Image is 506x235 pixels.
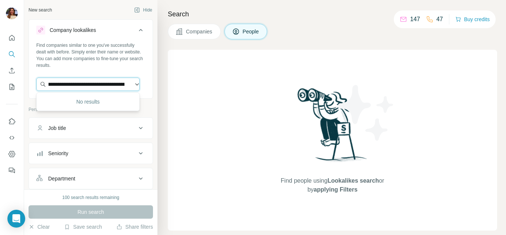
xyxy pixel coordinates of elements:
[410,15,420,24] p: 147
[38,94,138,109] div: No results
[294,86,371,169] img: Surfe Illustration - Woman searching with binoculars
[6,131,18,144] button: Use Surfe API
[50,26,96,34] div: Company lookalikes
[455,14,490,25] button: Buy credits
[29,170,153,187] button: Department
[436,15,443,24] p: 47
[6,80,18,94] button: My lists
[129,4,157,16] button: Hide
[36,42,145,69] div: Find companies similar to one you've successfully dealt with before. Simply enter their name or w...
[273,176,392,194] span: Find people using or by
[116,223,153,231] button: Share filters
[48,175,75,182] div: Department
[29,7,52,13] div: New search
[29,21,153,42] button: Company lookalikes
[186,28,213,35] span: Companies
[48,150,68,157] div: Seniority
[29,144,153,162] button: Seniority
[6,64,18,77] button: Enrich CSV
[314,186,357,193] span: applying Filters
[6,147,18,161] button: Dashboard
[333,79,399,146] img: Surfe Illustration - Stars
[6,7,18,19] img: Avatar
[243,28,260,35] span: People
[29,223,50,231] button: Clear
[6,31,18,45] button: Quick start
[6,115,18,128] button: Use Surfe on LinkedIn
[62,194,119,201] div: 100 search results remaining
[327,177,379,184] span: Lookalikes search
[64,223,102,231] button: Save search
[7,210,25,228] div: Open Intercom Messenger
[6,48,18,61] button: Search
[6,164,18,177] button: Feedback
[168,9,497,19] h4: Search
[48,124,66,132] div: Job title
[29,106,153,113] p: Personal information
[29,119,153,137] button: Job title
